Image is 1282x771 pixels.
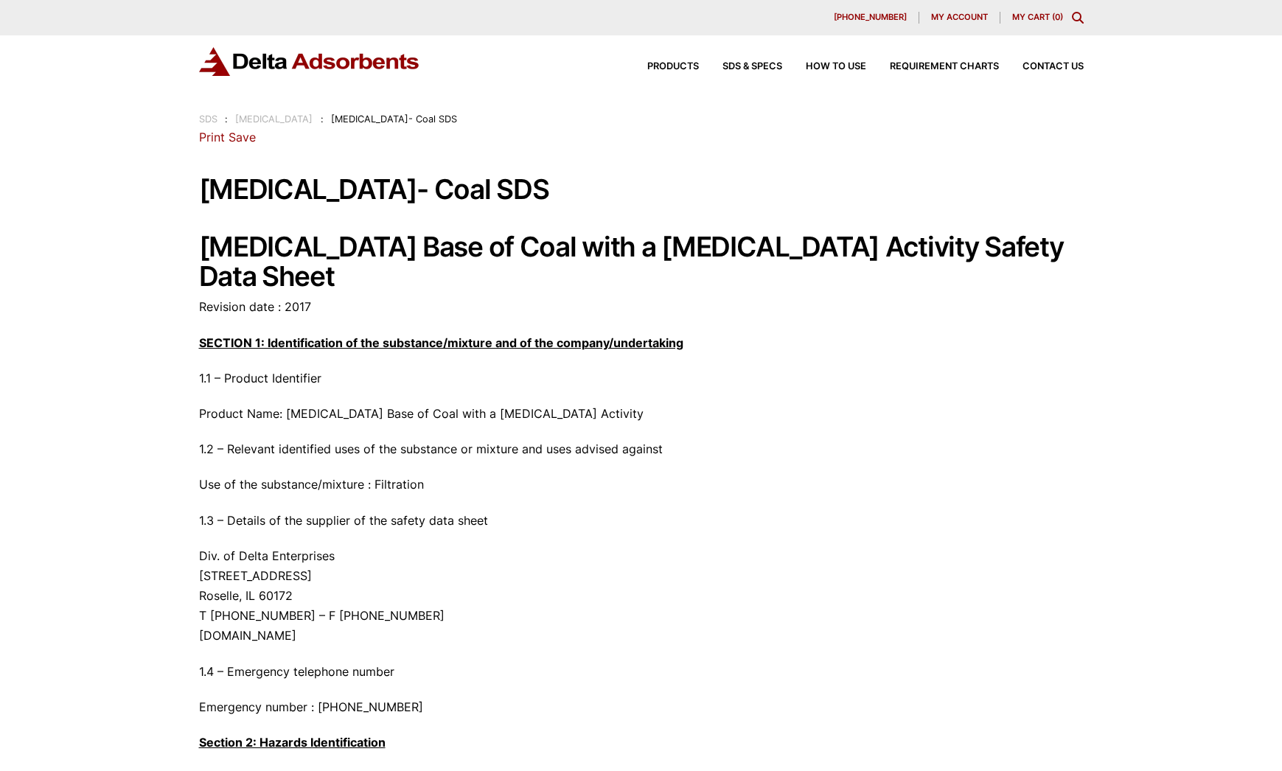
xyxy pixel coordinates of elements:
[199,662,1084,682] p: 1.4 – Emergency telephone number
[199,511,1084,531] p: 1.3 – Details of the supplier of the safety data sheet
[1023,62,1084,71] span: Contact Us
[699,62,782,71] a: SDS & SPECS
[722,62,782,71] span: SDS & SPECS
[806,62,866,71] span: How to Use
[199,297,1084,317] p: Revision date : 2017
[331,114,457,125] span: [MEDICAL_DATA]- Coal SDS
[782,62,866,71] a: How to Use
[931,13,988,21] span: My account
[866,62,999,71] a: Requirement Charts
[624,62,699,71] a: Products
[199,735,386,750] strong: Section 2: Hazards Identification
[199,369,1084,388] p: 1.1 – Product Identifier
[229,130,256,144] a: Save
[199,232,1084,292] h1: [MEDICAL_DATA] Base of Coal with a [MEDICAL_DATA] Activity Safety Data Sheet
[834,13,907,21] span: [PHONE_NUMBER]
[235,114,313,125] a: [MEDICAL_DATA]
[647,62,699,71] span: Products
[199,404,1084,424] p: Product Name: [MEDICAL_DATA] Base of Coal with a [MEDICAL_DATA] Activity
[822,12,919,24] a: [PHONE_NUMBER]
[1012,12,1063,22] a: My Cart (0)
[199,439,1084,459] p: 1.2 – Relevant identified uses of the substance or mixture and uses advised against
[199,114,217,125] a: SDS
[199,175,1084,205] h1: [MEDICAL_DATA]- Coal SDS
[225,114,228,125] span: :
[919,12,1000,24] a: My account
[199,130,225,144] a: Print
[199,475,1084,495] p: Use of the substance/mixture : Filtration
[890,62,999,71] span: Requirement Charts
[199,47,420,76] img: Delta Adsorbents
[1072,12,1084,24] div: Toggle Modal Content
[999,62,1084,71] a: Contact Us
[1055,12,1060,22] span: 0
[199,335,683,350] strong: SECTION 1: Identification of the substance/mixture and of the company/undertaking
[199,546,1084,646] p: Div. of Delta Enterprises [STREET_ADDRESS] Roselle, IL 60172 T [PHONE_NUMBER] – F [PHONE_NUMBER] ...
[199,697,1084,717] p: Emergency number : [PHONE_NUMBER]
[321,114,324,125] span: :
